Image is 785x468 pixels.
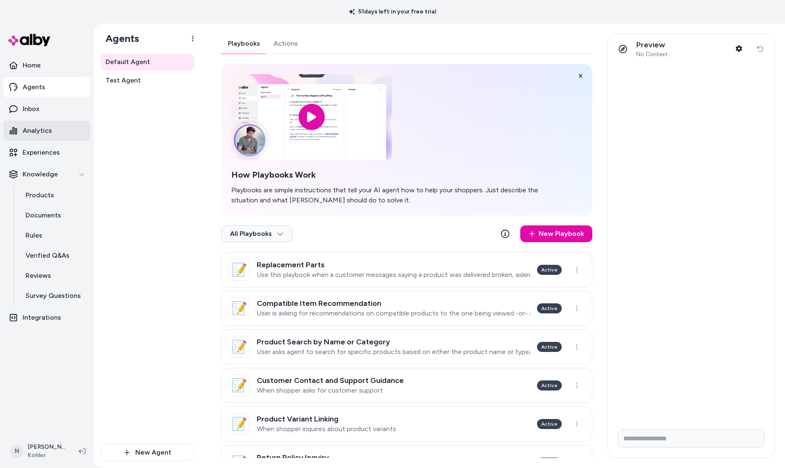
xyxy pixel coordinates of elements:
h1: Agents [99,32,139,45]
a: Verified Q&As [17,246,90,266]
div: Active [537,380,562,390]
div: Active [537,265,562,275]
h3: Customer Contact and Support Guidance [257,376,404,385]
a: 📝Product Search by Name or CategoryUser asks agent to search for specific products based on eithe... [221,329,592,365]
p: Reviews [26,271,51,281]
h3: Compatible Item Recommendation [257,299,530,308]
p: Verified Q&As [26,251,70,261]
a: Test Agent [101,72,194,89]
p: Survey Questions [26,291,81,301]
div: Active [537,458,562,468]
p: Home [23,60,41,70]
p: Knowledge [23,169,58,179]
a: Survey Questions [17,286,90,306]
a: 📝Compatible Item RecommendationUser is asking for recommendations on compatible products to the o... [221,291,592,326]
p: Use this playbook when a customer messages saying a product was delivered broken, asking Free Pro... [257,271,530,279]
p: When shopper asks for customer support [257,386,404,395]
span: No Context [636,51,668,58]
p: User is asking for recommendations on compatible products to the one being viewed -or- asks if a ... [257,309,530,318]
span: Default Agent [106,57,150,67]
img: alby Logo [8,34,50,46]
button: All Playbooks [221,225,292,242]
span: Kohler [28,451,65,460]
h3: Return Policy Inquiry [257,453,491,462]
p: [PERSON_NAME] [28,443,65,451]
button: New Agent [101,444,194,461]
a: 📝Product Variant LinkingWhen shopper inquires about product variantsActive [221,406,592,442]
h3: Product Search by Name or Category [257,338,530,346]
h3: Replacement Parts [257,261,530,269]
a: Inbox [3,99,90,119]
p: Rules [26,230,42,240]
a: Experiences [3,142,90,163]
div: 📝 [228,413,250,435]
a: Agents [3,77,90,97]
p: Documents [26,210,61,220]
p: Experiences [23,147,60,158]
a: Home [3,55,90,75]
div: 📝 [228,336,250,358]
div: Active [537,419,562,429]
button: N[PERSON_NAME]Kohler [5,438,72,465]
a: 📝Customer Contact and Support GuidanceWhen shopper asks for customer supportActive [221,368,592,403]
p: User asks agent to search for specific products based on either the product name or type/category [257,348,530,356]
a: Integrations [3,308,90,328]
p: Integrations [23,313,61,323]
p: Products [26,190,54,200]
a: Actions [267,34,305,54]
span: All Playbooks [230,230,284,238]
button: Knowledge [3,164,90,184]
a: Products [17,185,90,205]
p: When shopper inquires about product variants [257,425,396,433]
p: 51 days left in your free trial [344,8,441,16]
p: Preview [636,40,668,50]
h2: How Playbooks Work [231,170,553,180]
div: 📝 [228,297,250,319]
a: Documents [17,205,90,225]
a: Rules [17,225,90,246]
input: Write your prompt here [618,429,764,447]
div: Active [537,303,562,313]
p: Inbox [23,104,39,114]
a: New Playbook [520,225,592,242]
a: Reviews [17,266,90,286]
div: 📝 [228,259,250,281]
a: 📝Replacement PartsUse this playbook when a customer messages saying a product was delivered broke... [221,252,592,287]
div: Active [537,342,562,352]
a: Default Agent [101,54,194,70]
p: Analytics [23,126,52,136]
p: Playbooks are simple instructions that tell your AI agent how to help your shoppers. Just describ... [231,185,553,205]
h3: Product Variant Linking [257,415,396,423]
p: Agents [23,82,45,92]
a: Analytics [3,121,90,141]
span: Test Agent [106,75,141,85]
a: Playbooks [221,34,267,54]
span: N [10,445,23,458]
div: 📝 [228,375,250,396]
